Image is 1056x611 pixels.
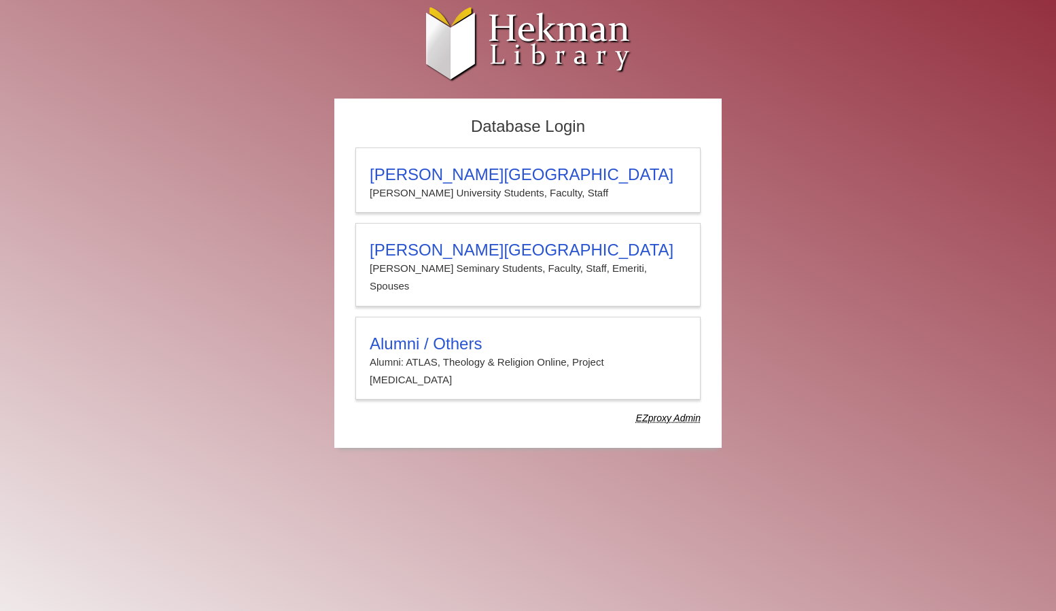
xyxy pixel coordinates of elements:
[370,184,686,202] p: [PERSON_NAME] University Students, Faculty, Staff
[370,241,686,260] h3: [PERSON_NAME][GEOGRAPHIC_DATA]
[349,113,707,141] h2: Database Login
[370,165,686,184] h3: [PERSON_NAME][GEOGRAPHIC_DATA]
[370,334,686,389] summary: Alumni / OthersAlumni: ATLAS, Theology & Religion Online, Project [MEDICAL_DATA]
[370,353,686,389] p: Alumni: ATLAS, Theology & Religion Online, Project [MEDICAL_DATA]
[355,223,701,307] a: [PERSON_NAME][GEOGRAPHIC_DATA][PERSON_NAME] Seminary Students, Faculty, Staff, Emeriti, Spouses
[370,334,686,353] h3: Alumni / Others
[355,147,701,213] a: [PERSON_NAME][GEOGRAPHIC_DATA][PERSON_NAME] University Students, Faculty, Staff
[636,413,701,423] dfn: Use Alumni login
[370,260,686,296] p: [PERSON_NAME] Seminary Students, Faculty, Staff, Emeriti, Spouses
